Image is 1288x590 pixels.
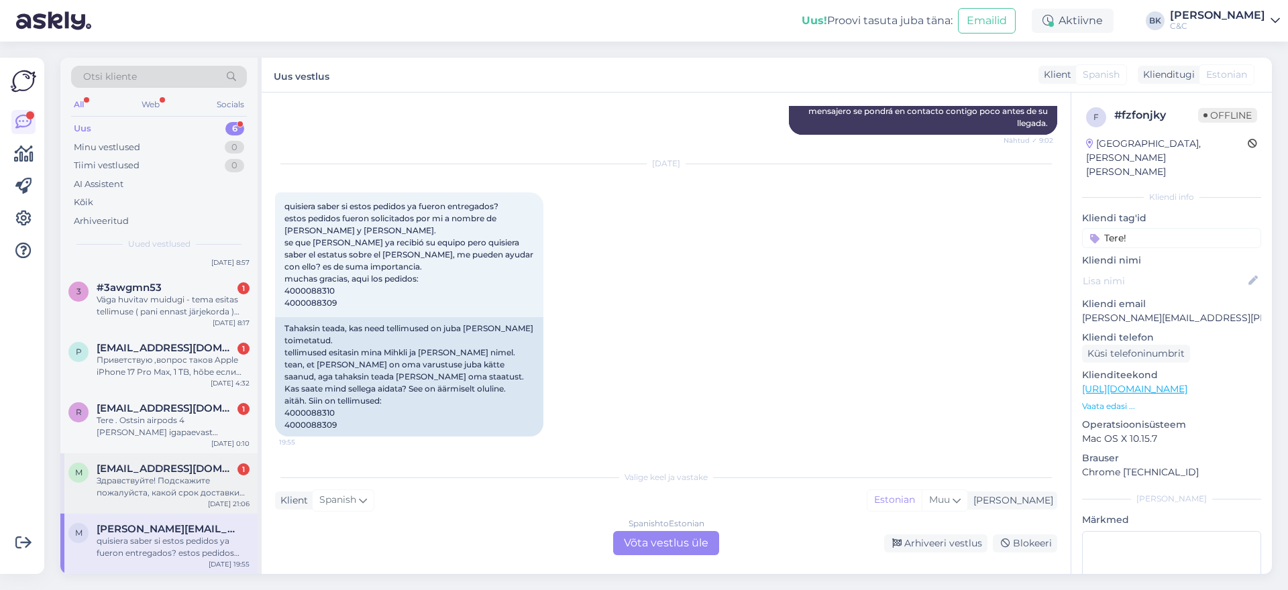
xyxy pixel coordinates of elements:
[1082,465,1261,479] p: Chrome [TECHNICAL_ID]
[75,528,83,538] span: m
[97,282,162,294] span: #3awgmn53
[211,257,250,268] div: [DATE] 8:57
[74,159,140,172] div: Tiimi vestlused
[1170,21,1265,32] div: C&C
[279,437,329,447] span: 19:55
[97,475,250,499] div: Здравствуйте! Подскажите пожалуйста, какой срок доставки айфон 17 про [PERSON_NAME] под заказ?
[225,122,244,135] div: 6
[1082,228,1261,248] input: Lisa tag
[74,178,123,191] div: AI Assistent
[1083,68,1120,82] span: Spanish
[97,342,236,354] span: pavelginko@mail.ru
[139,96,162,113] div: Web
[968,493,1053,508] div: [PERSON_NAME]
[76,347,82,357] span: p
[884,534,987,552] div: Arhiveeri vestlus
[76,286,81,296] span: 3
[97,535,250,559] div: quisiera saber si estos pedidos ya fueron entregados? estos pedidos fueron solicitados por mi a n...
[237,343,250,355] div: 1
[1146,11,1165,30] div: BK
[208,499,250,509] div: [DATE] 21:06
[1082,418,1261,432] p: Operatsioonisüsteem
[319,493,356,508] span: Spanish
[1082,513,1261,527] p: Märkmed
[275,471,1057,483] div: Valige keel ja vastake
[802,14,827,27] b: Uus!
[1086,137,1248,179] div: [GEOGRAPHIC_DATA], [PERSON_NAME] [PERSON_NAME]
[1082,345,1190,363] div: Küsi telefoninumbrit
[74,141,140,154] div: Minu vestlused
[284,201,535,308] span: quisiera saber si estos pedidos ya fueron entregados? estos pedidos fueron solicitados por mi a n...
[97,402,236,414] span: Roklu.junolainen@gmail.com
[74,122,91,135] div: Uus
[237,463,250,475] div: 1
[1082,191,1261,203] div: Kliendi info
[97,414,250,438] div: Tere . Ostsin airpods 4 [PERSON_NAME] igapaevast kasutamist on aku kuidagi vaiksemaks jaanud [DOM...
[237,282,250,294] div: 1
[211,438,250,449] div: [DATE] 0:10
[74,196,93,209] div: Kõik
[211,378,250,388] div: [DATE] 4:32
[76,407,82,417] span: R
[1082,451,1261,465] p: Brauser
[867,490,922,510] div: Estonian
[1082,432,1261,446] p: Mac OS X 10.15.7
[802,13,953,29] div: Proovi tasuta juba täna:
[1032,9,1114,33] div: Aktiivne
[75,467,83,477] span: m
[1082,253,1261,268] p: Kliendi nimi
[97,294,250,318] div: Väga huvitav muidugi - tema esitas tellimuse ( pani ennast järjekorda ) päeval kui seadmed reaals...
[97,523,236,535] span: manuel.perez@incode.com
[275,493,308,508] div: Klient
[225,141,244,154] div: 0
[213,318,250,328] div: [DATE] 8:17
[214,96,247,113] div: Socials
[74,215,129,228] div: Arhiveeritud
[1003,135,1053,145] span: Nähtud ✓ 9:02
[71,96,87,113] div: All
[958,8,1016,34] button: Emailid
[613,531,719,555] div: Võta vestlus üle
[1114,107,1198,123] div: # fzfonjky
[237,403,250,415] div: 1
[274,66,329,84] label: Uus vestlus
[11,68,36,94] img: Askly Logo
[83,70,137,84] span: Otsi kliente
[1038,68,1071,82] div: Klient
[275,317,543,436] div: Tahaksin teada, kas need tellimused on juba [PERSON_NAME] toimetatud. tellimused esitasin mina Mi...
[1170,10,1265,21] div: [PERSON_NAME]
[929,493,950,506] span: Muu
[209,559,250,569] div: [DATE] 19:55
[1082,383,1187,395] a: [URL][DOMAIN_NAME]
[1082,297,1261,311] p: Kliendi email
[1138,68,1195,82] div: Klienditugi
[225,159,244,172] div: 0
[1093,112,1099,122] span: f
[1198,108,1257,123] span: Offline
[97,463,236,475] span: marinabond647@gmail.com
[1082,493,1261,505] div: [PERSON_NAME]
[629,518,704,530] div: Spanish to Estonian
[1206,68,1247,82] span: Estonian
[1082,331,1261,345] p: Kliendi telefon
[97,354,250,378] div: Приветствую ,вопрос таков Apple iPhone 17 Pro Max, 1 TB, hõbe если оформляю этот заказ в рассрочк...
[993,534,1057,552] div: Blokeeri
[1082,211,1261,225] p: Kliendi tag'id
[1083,274,1246,288] input: Lisa nimi
[1082,400,1261,412] p: Vaata edasi ...
[1082,311,1261,325] p: [PERSON_NAME][EMAIL_ADDRESS][PERSON_NAME][DOMAIN_NAME]
[275,158,1057,170] div: [DATE]
[1082,368,1261,382] p: Klienditeekond
[128,238,191,250] span: Uued vestlused
[1170,10,1280,32] a: [PERSON_NAME]C&C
